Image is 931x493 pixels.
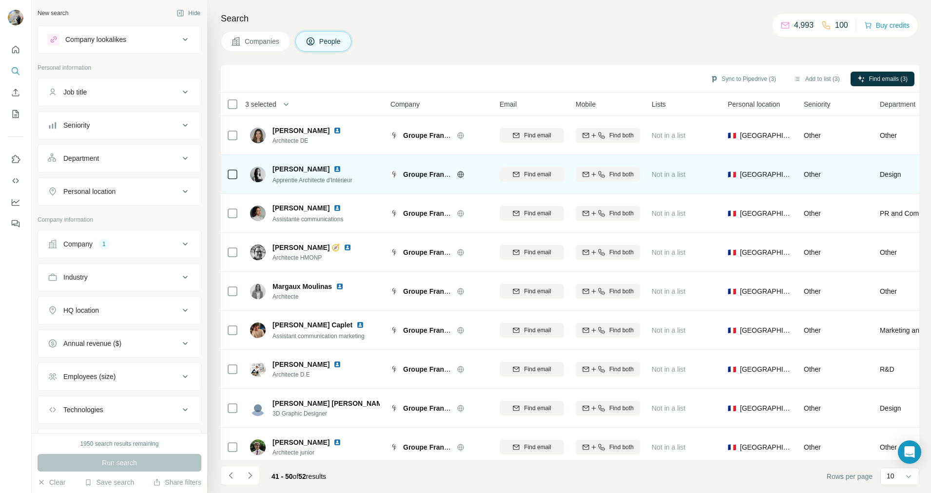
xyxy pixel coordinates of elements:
[804,132,821,139] span: Other
[344,244,351,251] img: LinkedIn logo
[8,151,23,168] button: Use Surfe on LinkedIn
[880,131,897,140] span: Other
[500,99,517,109] span: Email
[787,72,847,86] button: Add to list (3)
[272,282,332,291] span: Margaux Moulinas
[728,442,736,452] span: 🇫🇷
[880,247,897,257] span: Other
[38,365,201,388] button: Employees (size)
[333,204,341,212] img: LinkedIn logo
[524,170,551,179] span: Find email
[740,170,792,179] span: [GEOGRAPHIC_DATA]
[500,284,564,299] button: Find email
[576,284,640,299] button: Find both
[804,365,821,373] span: Other
[272,398,389,408] span: [PERSON_NAME] [PERSON_NAME]
[500,167,564,182] button: Find email
[272,333,365,340] span: Assistant communication marketing
[403,209,493,217] span: Groupe Franc Architectures
[728,209,736,218] span: 🇫🇷
[576,167,640,182] button: Find both
[880,286,897,296] span: Other
[887,471,894,481] p: 10
[272,136,353,145] span: Architecte DE
[794,19,814,31] p: 4,993
[500,440,564,455] button: Find email
[98,240,110,248] div: 1
[740,442,792,452] span: [GEOGRAPHIC_DATA]
[390,209,398,217] img: Logo of Groupe Franc Architectures
[609,404,634,413] span: Find both
[403,326,493,334] span: Groupe Franc Architectures
[272,164,330,174] span: [PERSON_NAME]
[38,180,201,203] button: Personal location
[880,403,901,413] span: Design
[524,248,551,257] span: Find email
[500,362,564,377] button: Find email
[272,473,326,480] span: results
[38,28,201,51] button: Company lookalikes
[272,370,353,379] span: Architecte D.E
[221,12,919,25] h4: Search
[728,170,736,179] span: 🇫🇷
[221,466,240,485] button: Navigate to previous page
[333,165,341,173] img: LinkedIn logo
[293,473,299,480] span: of
[38,431,201,455] button: Keywords
[804,443,821,451] span: Other
[356,321,364,329] img: LinkedIn logo
[740,325,792,335] span: [GEOGRAPHIC_DATA]
[827,472,873,481] span: Rows per page
[728,403,736,413] span: 🇫🇷
[250,206,266,221] img: Avatar
[272,253,363,262] span: Architecte HMONP
[576,323,640,338] button: Find both
[864,19,910,32] button: Buy credits
[38,147,201,170] button: Department
[403,443,493,451] span: Groupe Franc Architectures
[576,362,640,377] button: Find both
[851,72,914,86] button: Find emails (3)
[524,287,551,296] span: Find email
[880,170,901,179] span: Design
[609,209,634,218] span: Find both
[63,305,99,315] div: HQ location
[390,248,398,256] img: Logo of Groupe Franc Architectures
[170,6,207,20] button: Hide
[652,248,685,256] span: Not in a list
[272,437,330,447] span: [PERSON_NAME]
[63,272,88,282] div: Industry
[272,409,380,418] span: 3D Graphic Designer
[576,245,640,260] button: Find both
[38,9,68,18] div: New search
[576,99,596,109] span: Mobile
[652,365,685,373] span: Not in a list
[63,372,116,381] div: Employees (size)
[298,473,306,480] span: 52
[63,153,99,163] div: Department
[609,170,634,179] span: Find both
[609,287,634,296] span: Find both
[652,443,685,451] span: Not in a list
[500,401,564,416] button: Find email
[728,286,736,296] span: 🇫🇷
[524,443,551,452] span: Find email
[390,99,420,109] span: Company
[390,443,398,451] img: Logo of Groupe Franc Architectures
[652,132,685,139] span: Not in a list
[804,209,821,217] span: Other
[804,99,830,109] span: Seniority
[8,193,23,211] button: Dashboard
[245,99,276,109] span: 3 selected
[500,128,564,143] button: Find email
[63,405,103,415] div: Technologies
[333,360,341,368] img: LinkedIn logo
[390,287,398,295] img: Logo of Groupe Franc Architectures
[390,132,398,139] img: Logo of Groupe Franc Architectures
[524,326,551,335] span: Find email
[740,403,792,413] span: [GEOGRAPHIC_DATA]
[272,126,330,135] span: [PERSON_NAME]
[576,401,640,416] button: Find both
[403,132,493,139] span: Groupe Franc Architectures
[272,177,352,184] span: Apprentie Architecte d'Intérieur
